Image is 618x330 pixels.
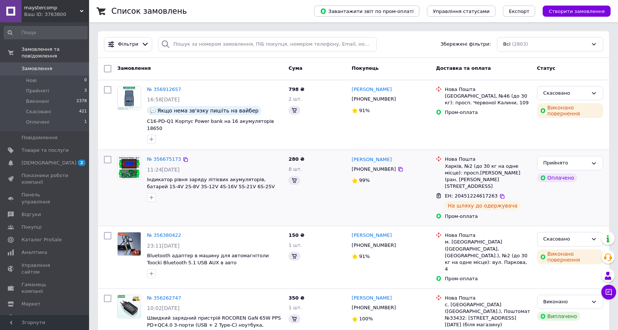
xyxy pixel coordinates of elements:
span: (2803) [512,41,528,47]
span: Доставка та оплата [436,65,491,71]
a: № 356912657 [147,86,181,92]
span: ЕН: 20451224617263 [445,193,497,199]
h1: Список замовлень [111,7,187,16]
span: 2 шт. [288,96,302,102]
div: [PHONE_NUMBER] [350,303,398,313]
a: № 356380422 [147,232,181,238]
div: Виконано повернення [537,103,603,118]
span: 2378 [76,98,87,105]
a: Фото товару [117,156,141,180]
span: Індикатор рівня заряду літієвих акумуляторів, батарей 1S-4V 2S-8V 3S-12V 4S-16V 5S-21V 6S-25V 7S-... [147,177,275,196]
div: Нова Пошта [445,232,531,239]
span: Товари та послуги [22,147,69,154]
div: Скасовано [543,235,588,243]
img: Фото товару [118,86,141,110]
div: Скасовано [543,89,588,97]
a: Фото товару [117,232,141,256]
span: Покупець [352,65,379,71]
a: № 356262747 [147,295,181,301]
input: Пошук [4,26,88,39]
span: Налаштування [22,314,59,320]
span: 0 [84,77,87,84]
div: Пром-оплата [445,213,531,220]
span: Фільтри [118,41,138,48]
span: Оплачені [26,119,49,125]
span: 99% [359,177,370,183]
span: Каталог ProSale [22,236,62,243]
img: Фото товару [118,232,141,255]
span: Маркет [22,301,40,307]
span: Повідомлення [22,134,58,141]
div: Пром-оплата [445,109,531,116]
span: 91% [359,254,370,259]
span: [DEMOGRAPHIC_DATA] [22,160,76,166]
span: Якщо нема зв'язку пишіть на вайбер [157,108,258,114]
div: [PHONE_NUMBER] [350,241,398,250]
span: Панель управління [22,192,69,205]
div: [PHONE_NUMBER] [350,164,398,174]
button: Чат з покупцем [601,285,616,300]
button: Експорт [503,6,536,17]
span: 798 ₴ [288,86,304,92]
span: Гаманець компанії [22,281,69,295]
span: 280 ₴ [288,156,304,162]
a: [PERSON_NAME] [352,232,392,239]
span: Прийняті [26,88,49,94]
span: 1 шт. [288,242,302,248]
a: Фото товару [117,86,141,110]
span: Всі [503,41,511,48]
span: 100% [359,316,373,321]
a: [PERSON_NAME] [352,295,392,302]
span: 91% [359,108,370,113]
span: Аналітика [22,249,47,256]
span: Замовлення та повідомлення [22,46,89,59]
span: 421 [79,108,87,115]
button: Створити замовлення [543,6,611,17]
div: Харків, №2 (до 30 кг на одне місце): просп.[PERSON_NAME] (ран. [PERSON_NAME][STREET_ADDRESS] [445,163,531,190]
div: Нова Пошта [445,156,531,163]
span: 150 ₴ [288,232,304,238]
span: Збережені фільтри: [441,41,491,48]
span: Скасовані [26,108,51,115]
img: :speech_balloon: [150,108,156,114]
span: Управління статусами [433,9,490,14]
div: [GEOGRAPHIC_DATA], №46 (до 30 кг): просп. Червоної Калини, 109 [445,93,531,106]
span: C16-PD-Q1 Корпус Power bank на 16 акумуляторів 18650 [147,118,274,131]
a: Фото товару [117,295,141,318]
span: maystercomp [24,4,80,11]
span: Статус [537,65,556,71]
span: 1 шт. [288,305,302,310]
div: Прийнято [543,159,588,167]
span: Створити замовлення [549,9,605,14]
a: [PERSON_NAME] [352,86,392,93]
span: Завантажити звіт по пром-оплаті [320,8,413,14]
span: Показники роботи компанії [22,172,69,186]
span: 23:11[DATE] [147,243,180,249]
span: 350 ₴ [288,295,304,301]
span: Замовлення [22,65,52,72]
span: 16:58[DATE] [147,97,180,102]
span: Замовлення [117,65,151,71]
div: [PHONE_NUMBER] [350,94,398,104]
span: 3 [84,88,87,94]
div: Виплачено [537,312,580,321]
span: 10:02[DATE] [147,305,180,311]
span: Відгуки [22,211,41,218]
a: № 356675173 [147,156,181,162]
span: 11:24[DATE] [147,167,180,173]
div: с. [GEOGRAPHIC_DATA] ([GEOGRAPHIC_DATA].), Поштомат №33432: [STREET_ADDRESS][DATE] (біля магазину) [445,301,531,329]
div: Ваш ID: 3763800 [24,11,89,18]
button: Управління статусами [427,6,496,17]
input: Пошук за номером замовлення, ПІБ покупця, номером телефону, Email, номером накладної [158,37,377,52]
span: 8 шт. [288,166,302,172]
span: Покупці [22,224,42,231]
span: Експорт [509,9,530,14]
div: На шляху до одержувача [445,201,520,210]
img: Фото товару [118,295,141,318]
span: Виконані [26,98,49,105]
span: 2 [78,160,85,166]
a: Bluetooth адаптер в машину для автомагнітоли Toocki Bluetooth 5.1 USB AUX в авто [147,253,269,265]
button: Завантажити звіт по пром-оплаті [314,6,419,17]
span: Cума [288,65,302,71]
div: м. [GEOGRAPHIC_DATA] ([GEOGRAPHIC_DATA], [GEOGRAPHIC_DATA].), №2 (до 30 кг на одне місце): вул. П... [445,239,531,272]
